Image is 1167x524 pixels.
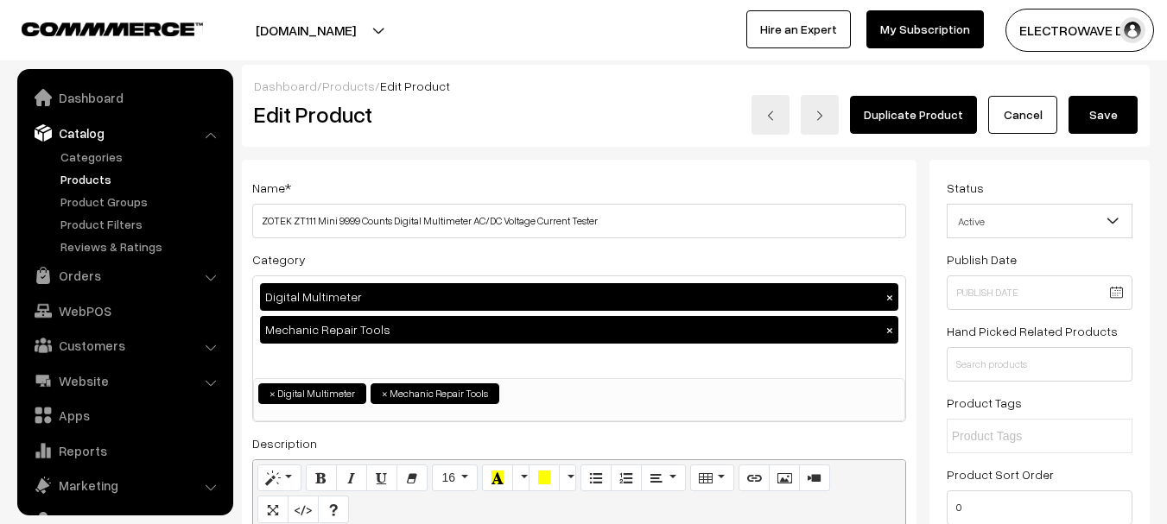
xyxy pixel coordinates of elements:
[765,110,776,121] img: left-arrow.png
[22,117,227,148] a: Catalog
[252,179,291,197] label: Name
[56,193,227,211] a: Product Groups
[22,260,227,291] a: Orders
[252,204,906,238] input: Name
[947,347,1132,382] input: Search products
[611,464,642,492] button: Ordered list (CTRL+SHIFT+NUM8)
[947,322,1118,340] label: Hand Picked Related Products
[1119,17,1145,43] img: user
[815,110,825,121] img: right-arrow.png
[322,79,375,93] a: Products
[195,9,416,52] button: [DOMAIN_NAME]
[254,79,317,93] a: Dashboard
[260,283,898,311] div: Digital Multimeter
[22,365,227,396] a: Website
[866,10,984,48] a: My Subscription
[739,464,770,492] button: Link (CTRL+K)
[288,496,319,523] button: Code View
[260,316,898,344] div: Mechanic Repair Tools
[559,464,576,492] button: More Color
[746,10,851,48] a: Hire an Expert
[22,295,227,326] a: WebPOS
[641,464,685,492] button: Paragraph
[252,434,317,452] label: Description
[336,464,367,492] button: Italic (CTRL+I)
[380,79,450,93] span: Edit Product
[1005,9,1154,52] button: ELECTROWAVE DE…
[952,427,1103,445] input: Product Tags
[318,496,349,523] button: Help
[22,330,227,361] a: Customers
[56,237,227,256] a: Reviews & Ratings
[396,464,428,492] button: Remove Font Style (CTRL+\)
[882,322,897,338] button: ×
[769,464,800,492] button: Picture
[56,215,227,233] a: Product Filters
[988,96,1057,134] a: Cancel
[529,464,560,492] button: Background Color
[22,22,203,35] img: COMMMERCE
[947,179,984,197] label: Status
[690,464,734,492] button: Table
[56,148,227,166] a: Categories
[441,470,455,484] span: 16
[22,17,173,38] a: COMMMERCE
[512,464,530,492] button: More Color
[947,465,1054,483] label: Product Sort Order
[1069,96,1138,134] button: Save
[56,170,227,188] a: Products
[254,101,607,128] h2: Edit Product
[22,400,227,431] a: Apps
[580,464,612,492] button: Unordered list (CTRL+SHIFT+NUM7)
[22,82,227,113] a: Dashboard
[22,470,227,501] a: Marketing
[257,464,301,492] button: Style
[366,464,397,492] button: Underline (CTRL+U)
[432,464,478,492] button: Font Size
[22,435,227,466] a: Reports
[257,496,289,523] button: Full Screen
[270,386,276,401] span: ×
[882,289,897,305] button: ×
[258,383,366,404] li: Digital Multimeter
[850,96,977,134] a: Duplicate Product
[947,250,1017,268] label: Publish Date
[947,394,1022,412] label: Product Tags
[382,386,388,401] span: ×
[799,464,830,492] button: Video
[371,383,499,404] li: Mechanic Repair Tools
[948,206,1132,237] span: Active
[947,275,1132,310] input: Publish Date
[254,77,1138,95] div: / /
[306,464,337,492] button: Bold (CTRL+B)
[947,204,1132,238] span: Active
[482,464,513,492] button: Recent Color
